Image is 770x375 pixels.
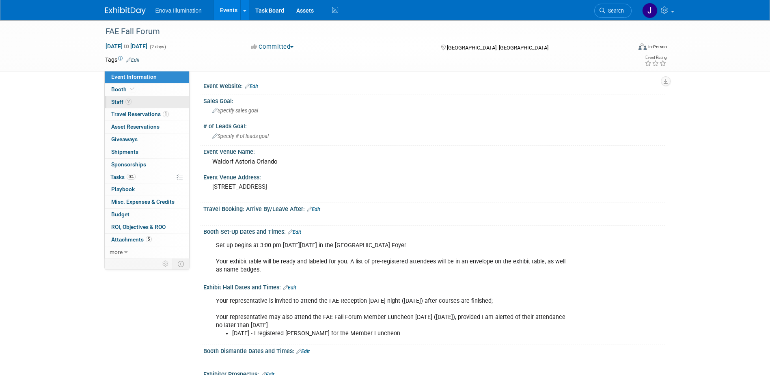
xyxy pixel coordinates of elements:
img: Format-Inperson.png [638,43,647,50]
a: Asset Reservations [105,121,189,133]
span: ROI, Objectives & ROO [111,224,166,230]
a: Edit [288,229,301,235]
a: more [105,246,189,259]
div: Sales Goal: [203,95,665,105]
a: Event Information [105,71,189,83]
div: Event Format [584,42,667,54]
div: Your representative is invited to attend the FAE Reception [DATE] night ([DATE]) after courses ar... [210,293,576,342]
span: Booth [111,86,136,93]
span: [GEOGRAPHIC_DATA], [GEOGRAPHIC_DATA] [447,45,548,51]
a: ROI, Objectives & ROO [105,221,189,233]
span: more [110,249,123,255]
span: [DATE] [DATE] [105,43,148,50]
div: FAE Fall Forum [103,24,619,39]
img: ExhibitDay [105,7,146,15]
div: # of Leads Goal: [203,120,665,130]
div: Waldorf Astoria Orlando [209,155,659,168]
a: Giveaways [105,134,189,146]
a: Budget [105,209,189,221]
span: 0% [127,174,136,180]
i: Booth reservation complete [130,87,134,91]
span: Playbook [111,186,135,192]
span: Search [605,8,624,14]
img: Janelle Tlusty [642,3,658,18]
a: Edit [245,84,258,89]
a: Playbook [105,183,189,196]
a: Edit [296,349,310,354]
span: Enova Illumination [155,7,202,14]
span: 1 [163,111,169,117]
a: Staff2 [105,96,189,108]
div: Set up begins at 3:00 pm [DATE][DATE] in the [GEOGRAPHIC_DATA] Foyer Your exhibit table will be r... [210,237,576,278]
span: to [123,43,130,50]
span: Sponsorships [111,161,146,168]
a: Attachments5 [105,234,189,246]
span: 2 [125,99,132,105]
span: Specify # of leads goal [212,133,269,139]
a: Edit [283,285,296,291]
a: Edit [307,207,320,212]
span: Tasks [110,174,136,180]
a: Misc. Expenses & Credits [105,196,189,208]
div: Booth Set-Up Dates and Times: [203,226,665,236]
td: Personalize Event Tab Strip [159,259,173,269]
a: Search [594,4,632,18]
div: Booth Dismantle Dates and Times: [203,345,665,356]
div: Event Venue Name: [203,146,665,156]
a: Tasks0% [105,171,189,183]
td: Tags [105,56,140,64]
span: Budget [111,211,129,218]
div: Travel Booking: Arrive By/Leave After: [203,203,665,213]
a: Shipments [105,146,189,158]
a: Booth [105,84,189,96]
a: Sponsorships [105,159,189,171]
span: Travel Reservations [111,111,169,117]
pre: [STREET_ADDRESS] [212,183,387,190]
span: Shipments [111,149,138,155]
div: Event Website: [203,80,665,91]
span: Specify sales goal [212,108,258,114]
span: Attachments [111,236,152,243]
span: Staff [111,99,132,105]
li: [DATE] - I registered [PERSON_NAME] for the Member Luncheon [232,330,571,338]
span: Misc. Expenses & Credits [111,198,175,205]
div: Exhibit Hall Dates and Times: [203,281,665,292]
a: Edit [126,57,140,63]
span: Event Information [111,73,157,80]
div: Event Venue Address: [203,171,665,181]
span: (2 days) [149,44,166,50]
span: Giveaways [111,136,138,142]
span: Asset Reservations [111,123,160,130]
span: 5 [146,236,152,242]
button: Committed [248,43,297,51]
div: Event Rating [645,56,666,60]
div: In-Person [648,44,667,50]
td: Toggle Event Tabs [173,259,189,269]
a: Travel Reservations1 [105,108,189,121]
